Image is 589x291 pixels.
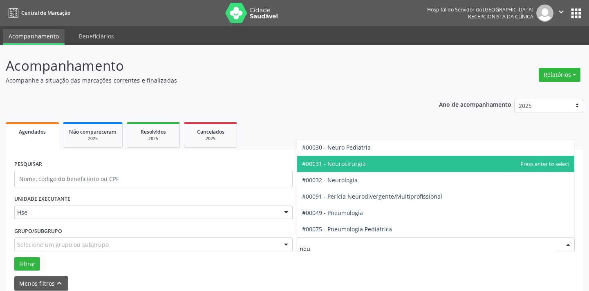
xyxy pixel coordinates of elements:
input: Selecionar procedimento [300,240,558,257]
span: Hse [17,208,276,217]
label: Grupo/Subgrupo [14,225,62,237]
a: Central de Marcação [6,6,70,20]
input: Nome, código do beneficiário ou CPF [14,171,293,187]
p: Acompanhamento [6,56,410,76]
label: PESQUISAR [14,158,42,171]
span: #00032 - Neurologia [302,176,358,184]
label: UNIDADE EXECUTANTE [14,193,70,206]
span: #00031 - Neurocirurgia [302,160,366,168]
span: Não compareceram [69,128,116,135]
button: apps [569,6,583,20]
a: Acompanhamento [3,29,65,45]
img: img [536,4,553,22]
button: Filtrar [14,257,40,271]
span: Cancelados [197,128,224,135]
span: #00075 - Pneumologia Pediátrica [302,225,392,233]
i:  [557,7,566,16]
button: Relatórios [539,68,580,82]
div: 2025 [69,136,116,142]
p: Ano de acompanhamento [439,99,511,109]
span: #00030 - Neuro Pediatria [302,143,371,151]
div: 2025 [133,136,174,142]
i: keyboard_arrow_up [55,279,64,288]
div: 2025 [190,136,231,142]
button:  [553,4,569,22]
div: Hospital do Servidor do [GEOGRAPHIC_DATA] [427,6,533,13]
span: Resolvidos [141,128,166,135]
a: Beneficiários [73,29,120,43]
button: Menos filtroskeyboard_arrow_up [14,276,68,291]
span: Selecione um grupo ou subgrupo [17,240,109,249]
span: #00049 - Pneumologia [302,209,363,217]
span: #00091 - Perícia Neurodivergente/Multiprofissional [302,193,442,200]
span: Central de Marcação [21,9,70,16]
span: Recepcionista da clínica [468,13,533,20]
span: Agendados [19,128,46,135]
p: Acompanhe a situação das marcações correntes e finalizadas [6,76,410,85]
